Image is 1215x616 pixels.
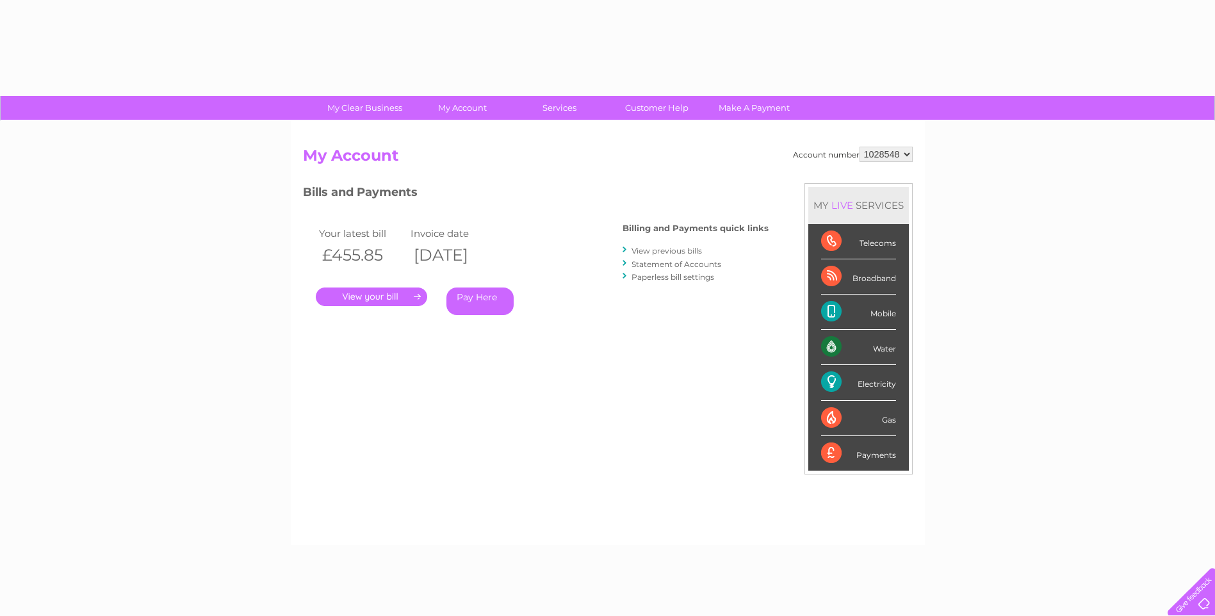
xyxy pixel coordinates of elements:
[821,295,896,330] div: Mobile
[446,288,514,315] a: Pay Here
[632,272,714,282] a: Paperless bill settings
[312,96,418,120] a: My Clear Business
[507,96,612,120] a: Services
[821,330,896,365] div: Water
[316,288,427,306] a: .
[821,436,896,471] div: Payments
[303,183,769,206] h3: Bills and Payments
[829,199,856,211] div: LIVE
[604,96,710,120] a: Customer Help
[316,225,408,242] td: Your latest bill
[407,242,500,268] th: [DATE]
[303,147,913,171] h2: My Account
[407,225,500,242] td: Invoice date
[632,246,702,255] a: View previous bills
[821,224,896,259] div: Telecoms
[632,259,721,269] a: Statement of Accounts
[808,187,909,223] div: MY SERVICES
[821,259,896,295] div: Broadband
[623,223,769,233] h4: Billing and Payments quick links
[821,401,896,436] div: Gas
[701,96,807,120] a: Make A Payment
[821,365,896,400] div: Electricity
[409,96,515,120] a: My Account
[793,147,913,162] div: Account number
[316,242,408,268] th: £455.85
